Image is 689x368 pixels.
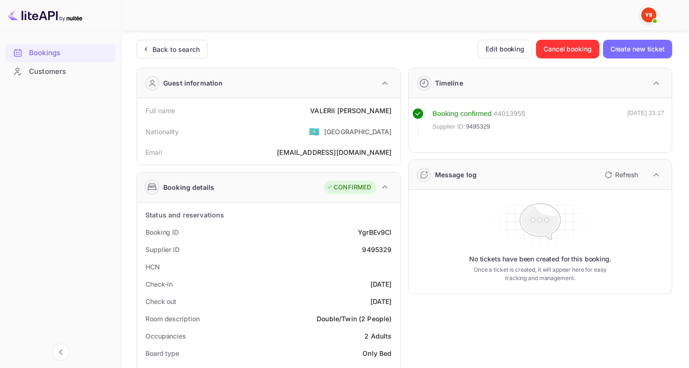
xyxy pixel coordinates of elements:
[599,167,642,182] button: Refresh
[310,106,392,115] div: VALERII [PERSON_NAME]
[536,40,599,58] button: Cancel booking
[324,127,392,137] div: [GEOGRAPHIC_DATA]
[145,314,199,324] div: Room description
[433,122,465,131] span: Supplier ID:
[145,245,180,254] div: Supplier ID
[435,78,463,88] div: Timeline
[145,210,224,220] div: Status and reservations
[277,147,392,157] div: [EMAIL_ADDRESS][DOMAIN_NAME]
[317,314,392,324] div: Double/Twin (2 People)
[145,147,162,157] div: Email
[145,331,186,341] div: Occupancies
[52,344,69,361] button: Collapse navigation
[364,331,392,341] div: 2 Adults
[145,227,179,237] div: Booking ID
[358,227,392,237] div: YgrBEv9Cl
[145,127,179,137] div: Nationality
[309,123,319,140] span: United States
[615,170,638,180] p: Refresh
[145,106,175,115] div: Full name
[435,170,477,180] div: Message log
[470,266,610,282] p: Once a ticket is created, it will appear here for easy tracking and management.
[627,108,664,136] div: [DATE] 23:17
[370,279,392,289] div: [DATE]
[29,48,111,58] div: Bookings
[493,108,525,119] div: # 4013955
[466,122,490,131] span: 9495329
[152,44,200,54] div: Back to search
[6,63,116,80] a: Customers
[469,254,611,264] p: No tickets have been created for this booking.
[29,66,111,77] div: Customers
[478,40,532,58] button: Edit booking
[6,44,116,62] div: Bookings
[370,296,392,306] div: [DATE]
[145,262,160,272] div: HCN
[363,348,392,358] div: Only Bed
[362,245,392,254] div: 9495329
[145,279,173,289] div: Check-in
[163,78,223,88] div: Guest information
[603,40,672,58] button: Create new ticket
[641,7,656,22] img: Yandex Support
[145,348,179,358] div: Board type
[163,182,214,192] div: Booking details
[145,296,176,306] div: Check out
[7,7,82,22] img: LiteAPI logo
[6,63,116,81] div: Customers
[326,183,371,192] div: CONFIRMED
[433,108,492,119] div: Booking confirmed
[6,44,116,61] a: Bookings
